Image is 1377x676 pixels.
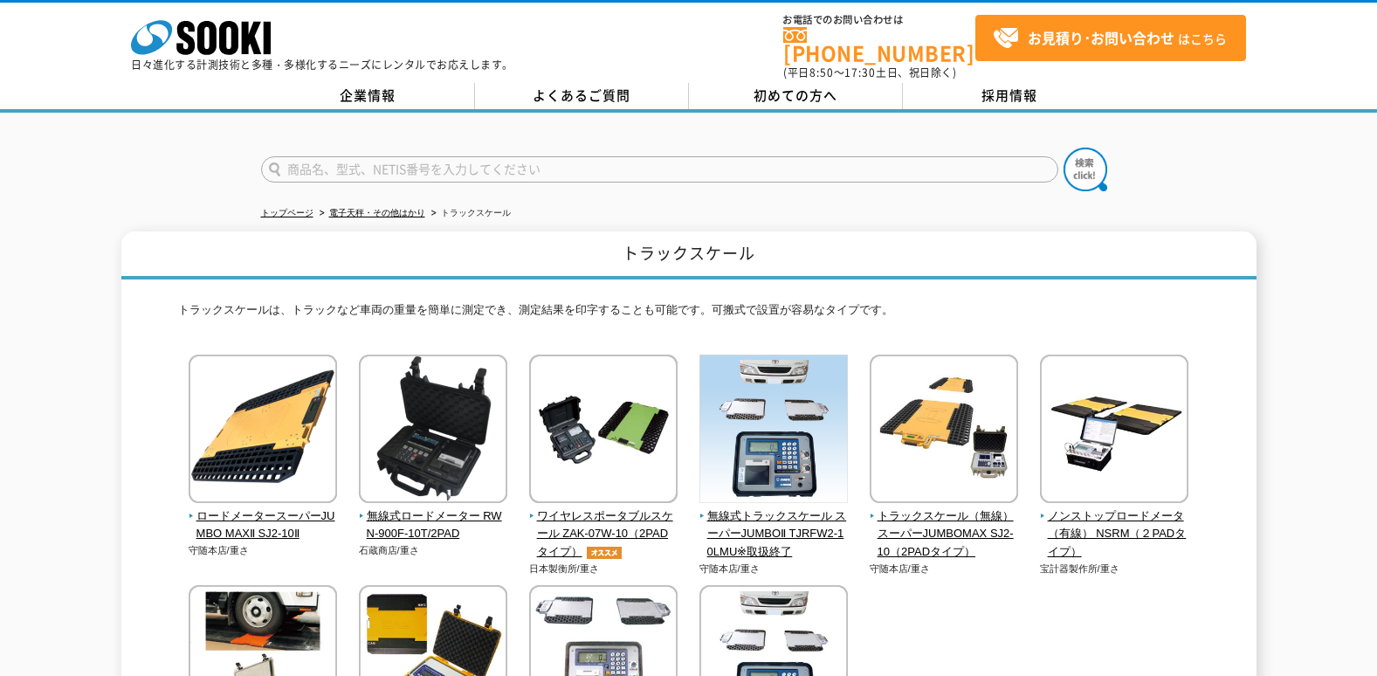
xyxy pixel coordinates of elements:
span: 無線式トラックスケール スーパーJUMBOⅡ TJRFW2-10LMU※取扱終了 [699,507,849,562]
span: 初めての方へ [754,86,837,105]
p: 日々進化する計測技術と多種・多様化するニーズにレンタルでお応えします。 [131,59,513,70]
a: よくあるご質問 [475,83,689,109]
span: お電話でのお問い合わせは [783,15,975,25]
img: ワイヤレスポータブルスケール ZAK-07W-10（2PADタイプ） [529,355,678,507]
p: 守随本店/重さ [870,562,1019,576]
a: 無線式ロードメーター RWN-900F-10T/2PAD [359,491,508,543]
a: 初めての方へ [689,83,903,109]
img: ノンストップロードメータ（有線） NSRM（２PADタイプ） [1040,355,1188,507]
a: お見積り･お問い合わせはこちら [975,15,1246,61]
span: 17:30 [844,65,876,80]
a: トップページ [261,208,313,217]
span: はこちら [993,25,1227,52]
span: ノンストップロードメータ（有線） NSRM（２PADタイプ） [1040,507,1189,562]
li: トラックスケール [428,204,511,223]
strong: お見積り･お問い合わせ [1028,27,1174,48]
a: 無線式トラックスケール スーパーJUMBOⅡ TJRFW2-10LMU※取扱終了 [699,491,849,562]
p: 宝計器製作所/重さ [1040,562,1189,576]
h1: トラックスケール [121,231,1257,279]
span: ワイヤレスポータブルスケール ZAK-07W-10（2PADタイプ） [529,507,678,562]
img: 無線式ロードメーター RWN-900F-10T/2PAD [359,355,507,507]
a: ノンストップロードメータ（有線） NSRM（２PADタイプ） [1040,491,1189,562]
img: オススメ [582,547,626,559]
span: ロードメータースーパーJUMBO MAXⅡ SJ2-10Ⅱ [189,507,338,544]
a: トラックスケール（無線） スーパーJUMBOMAX SJ2-10（2PADタイプ） [870,491,1019,562]
a: ロードメータースーパーJUMBO MAXⅡ SJ2-10Ⅱ [189,491,338,543]
img: ロードメータースーパーJUMBO MAXⅡ SJ2-10Ⅱ [189,355,337,507]
a: 採用情報 [903,83,1117,109]
a: ワイヤレスポータブルスケール ZAK-07W-10（2PADタイプ）オススメ [529,491,678,562]
img: btn_search.png [1064,148,1107,191]
p: 守随本店/重さ [699,562,849,576]
input: 商品名、型式、NETIS番号を入力してください [261,156,1058,183]
p: 守随本店/重さ [189,543,338,558]
img: トラックスケール（無線） スーパーJUMBOMAX SJ2-10（2PADタイプ） [870,355,1018,507]
a: 電子天秤・その他はかり [329,208,425,217]
span: 8:50 [809,65,834,80]
p: 石蔵商店/重さ [359,543,508,558]
span: 無線式ロードメーター RWN-900F-10T/2PAD [359,507,508,544]
p: 日本製衡所/重さ [529,562,678,576]
span: (平日 ～ 土日、祝日除く) [783,65,956,80]
img: 無線式トラックスケール スーパーJUMBOⅡ TJRFW2-10LMU※取扱終了 [699,355,848,507]
p: トラックスケールは、トラックなど車両の重量を簡単に測定でき、測定結果を印字することも可能です。可搬式で設置が容易なタイプです。 [178,301,1200,328]
a: 企業情報 [261,83,475,109]
span: トラックスケール（無線） スーパーJUMBOMAX SJ2-10（2PADタイプ） [870,507,1019,562]
a: [PHONE_NUMBER] [783,27,975,63]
